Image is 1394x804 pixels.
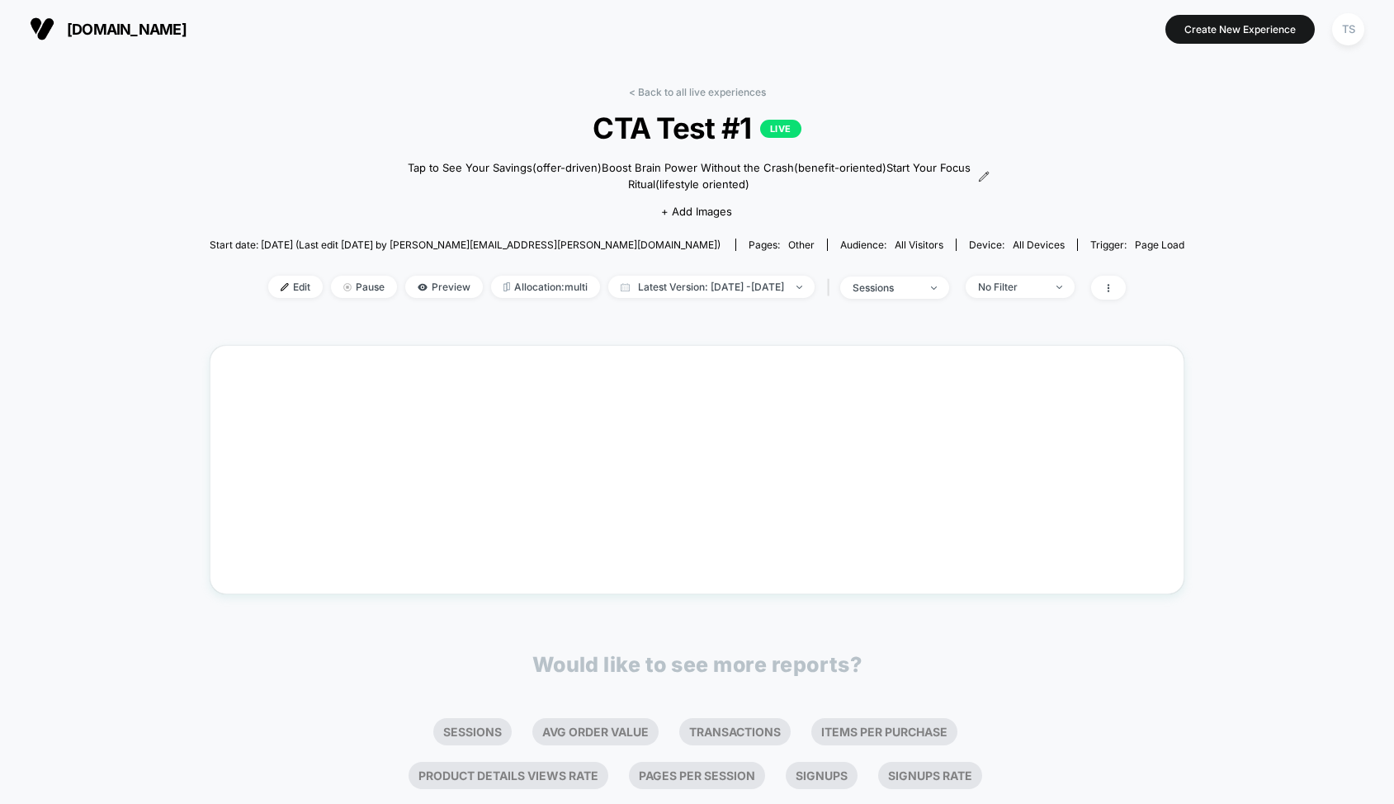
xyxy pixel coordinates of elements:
span: other [788,239,815,251]
span: Edit [268,276,323,298]
img: end [343,283,352,291]
span: Pause [331,276,397,298]
li: Avg Order Value [532,718,659,745]
div: TS [1332,13,1364,45]
span: all devices [1013,239,1065,251]
span: Tap to See Your Savings(offer-driven)Boost Brain Power Without the Crash(benefit-oriented)Start Y... [404,160,973,192]
div: Pages: [749,239,815,251]
a: < Back to all live experiences [629,86,766,98]
div: Audience: [840,239,943,251]
li: Signups [786,762,858,789]
img: end [931,286,937,290]
span: All Visitors [895,239,943,251]
img: rebalance [503,282,510,291]
p: Would like to see more reports? [532,652,862,677]
div: Trigger: [1090,239,1184,251]
p: LIVE [760,120,801,138]
img: calendar [621,283,630,291]
span: Preview [405,276,483,298]
div: sessions [853,281,919,294]
span: Start date: [DATE] (Last edit [DATE] by [PERSON_NAME][EMAIL_ADDRESS][PERSON_NAME][DOMAIN_NAME]) [210,239,721,251]
span: + Add Images [661,205,732,218]
img: edit [281,283,289,291]
span: Latest Version: [DATE] - [DATE] [608,276,815,298]
li: Sessions [433,718,512,745]
img: end [796,286,802,289]
span: Device: [956,239,1077,251]
li: Pages Per Session [629,762,765,789]
span: Page Load [1135,239,1184,251]
span: | [823,276,840,300]
button: TS [1327,12,1369,46]
span: [DOMAIN_NAME] [67,21,187,38]
li: Transactions [679,718,791,745]
button: [DOMAIN_NAME] [25,16,191,42]
div: No Filter [978,281,1044,293]
img: Visually logo [30,17,54,41]
span: Allocation: multi [491,276,600,298]
li: Items Per Purchase [811,718,957,745]
span: CTA Test #1 [258,111,1135,145]
img: end [1056,286,1062,289]
button: Create New Experience [1165,15,1315,44]
li: Product Details Views Rate [409,762,608,789]
li: Signups Rate [878,762,982,789]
